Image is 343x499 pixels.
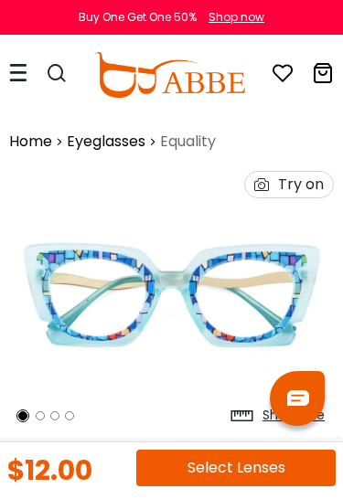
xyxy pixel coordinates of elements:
[94,52,244,98] img: abbeglasses.com
[9,162,334,432] img: Equality Blue Acetate Eyeglasses , UniversalBridgeFit Frames from ABBE Glasses
[9,131,52,153] a: Home
[263,406,325,425] div: Show Size
[79,9,197,26] div: Buy One Get One 50%
[160,131,216,153] span: Equality
[199,9,264,25] a: Shop now
[7,457,92,484] div: $12.00
[287,390,309,406] img: chat
[67,131,145,153] a: Eyeglasses
[209,9,264,26] div: Shop now
[136,450,336,486] button: Select Lenses
[278,172,324,197] div: Try on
